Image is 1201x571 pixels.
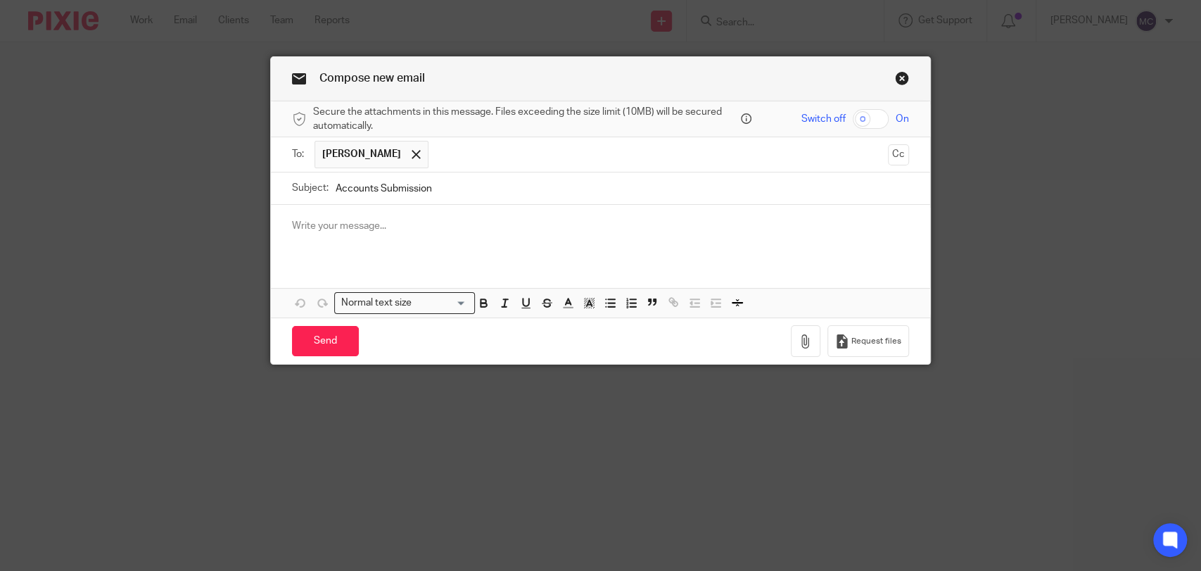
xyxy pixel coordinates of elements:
[895,71,909,90] a: Close this dialog window
[319,73,425,84] span: Compose new email
[851,336,901,347] span: Request files
[827,325,909,357] button: Request files
[313,105,737,134] span: Secure the attachments in this message. Files exceeding the size limit (10MB) will be secured aut...
[416,296,466,310] input: Search for option
[334,292,475,314] div: Search for option
[896,112,909,126] span: On
[322,147,401,161] span: [PERSON_NAME]
[888,144,909,165] button: Cc
[292,181,329,195] label: Subject:
[801,112,846,126] span: Switch off
[292,326,359,356] input: Send
[338,296,414,310] span: Normal text size
[292,147,307,161] label: To:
